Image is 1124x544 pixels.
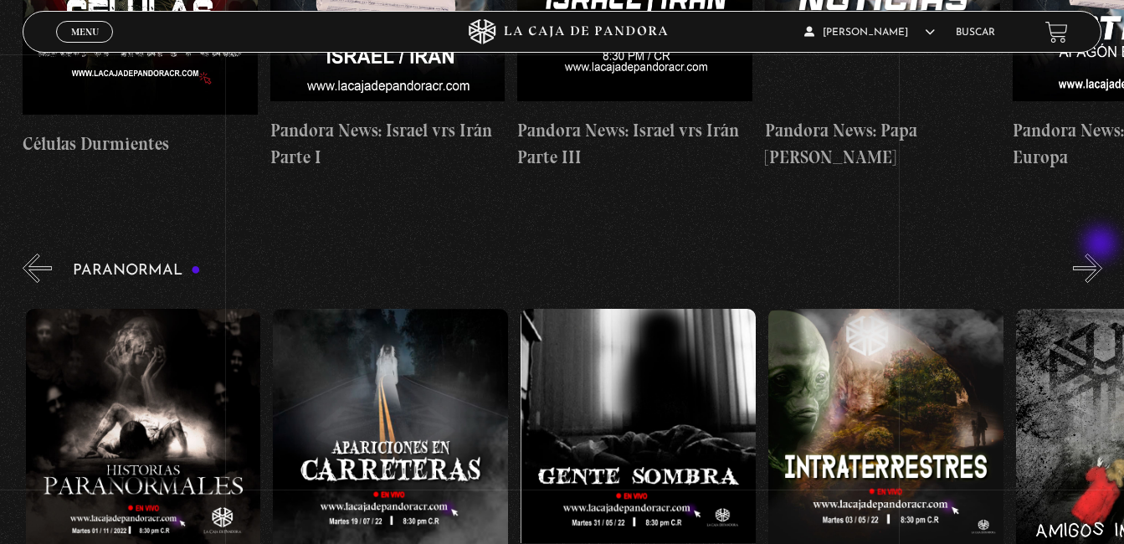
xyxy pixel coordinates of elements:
[270,117,506,170] h4: Pandora News: Israel vrs Irán Parte I
[1073,254,1102,283] button: Next
[517,117,752,170] h4: Pandora News: Israel vrs Irán Parte III
[956,28,995,38] a: Buscar
[804,28,935,38] span: [PERSON_NAME]
[765,117,1000,170] h4: Pandora News: Papa [PERSON_NAME]
[23,131,258,157] h4: Células Durmientes
[65,41,105,53] span: Cerrar
[71,27,99,37] span: Menu
[23,254,52,283] button: Previous
[73,263,201,279] h3: Paranormal
[1045,21,1068,44] a: View your shopping cart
